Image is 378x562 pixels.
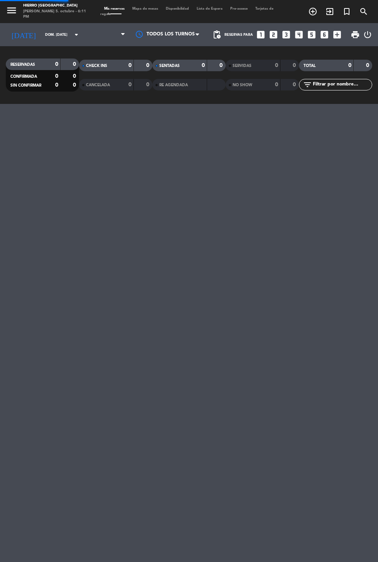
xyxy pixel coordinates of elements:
[128,82,132,87] strong: 0
[23,3,89,9] div: Hierro [GEOGRAPHIC_DATA]
[304,64,316,68] span: TOTAL
[73,74,78,79] strong: 0
[293,63,297,68] strong: 0
[325,7,334,16] i: exit_to_app
[128,7,162,10] span: Mapa de mesas
[307,30,317,40] i: looks_5
[86,83,110,87] span: CANCELADA
[6,5,17,16] i: menu
[224,33,253,37] span: Reservas para
[73,62,78,67] strong: 0
[55,82,58,88] strong: 0
[159,64,180,68] span: SENTADAS
[256,30,266,40] i: looks_one
[312,80,372,89] input: Filtrar por nombre...
[233,83,252,87] span: NO SHOW
[363,30,372,39] i: power_settings_new
[72,30,81,39] i: arrow_drop_down
[55,62,58,67] strong: 0
[359,7,368,16] i: search
[10,63,35,67] span: RESERVADAS
[146,82,151,87] strong: 0
[332,30,342,40] i: add_box
[6,5,17,18] button: menu
[275,82,278,87] strong: 0
[319,30,329,40] i: looks_6
[212,30,221,39] span: pending_actions
[233,64,251,68] span: SERVIDAS
[55,74,58,79] strong: 0
[363,23,372,46] div: LOG OUT
[348,63,351,68] strong: 0
[202,63,205,68] strong: 0
[6,27,41,42] i: [DATE]
[73,82,78,88] strong: 0
[342,7,351,16] i: turned_in_not
[281,30,291,40] i: looks_3
[268,30,278,40] i: looks_two
[303,80,312,89] i: filter_list
[226,7,251,10] span: Pre-acceso
[366,63,371,68] strong: 0
[100,7,128,10] span: Mis reservas
[128,63,132,68] strong: 0
[219,63,224,68] strong: 0
[351,30,360,39] span: print
[193,7,226,10] span: Lista de Espera
[162,7,193,10] span: Disponibilidad
[293,82,297,87] strong: 0
[10,75,37,79] span: CONFIRMADA
[159,83,188,87] span: RE AGENDADA
[86,64,107,68] span: CHECK INS
[23,9,89,20] div: [PERSON_NAME] 5. octubre - 6:11 PM
[308,7,317,16] i: add_circle_outline
[275,63,278,68] strong: 0
[146,63,151,68] strong: 0
[294,30,304,40] i: looks_4
[10,84,41,87] span: SIN CONFIRMAR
